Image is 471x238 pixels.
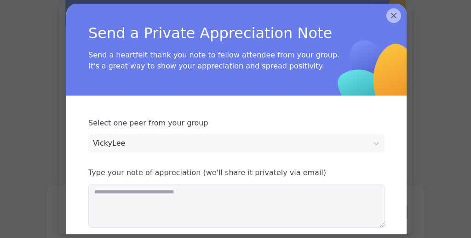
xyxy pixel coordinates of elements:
img: ShareWell Logomark [304,2,450,148]
span: Send a Private Appreciation Note [88,22,355,44]
span: Type your note of appreciation (we'll share it privately via email) [88,167,385,178]
span: Select one peer from your group [88,118,385,129]
div: VickyLee [93,138,363,149]
span: Send a heartfelt thank you note to fellow attendee from your group. It's a great way to show your... [88,50,341,72]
